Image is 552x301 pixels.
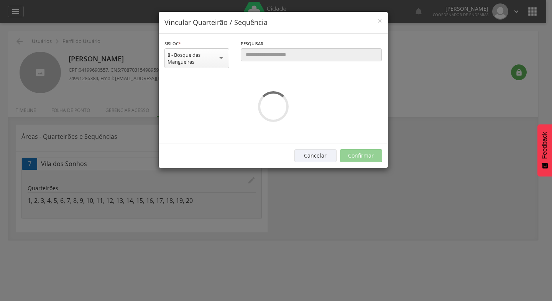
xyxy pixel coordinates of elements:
[168,51,226,65] div: 8 - Bosque das Mangueiras
[537,124,552,176] button: Feedback - Mostrar pesquisa
[294,149,337,162] button: Cancelar
[164,41,179,46] span: Sisloc
[378,15,382,26] span: ×
[378,17,382,25] button: Close
[241,41,263,46] span: Pesquisar
[164,18,382,28] h4: Vincular Quarteirão / Sequência
[541,132,548,159] span: Feedback
[340,149,382,162] button: Confirmar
